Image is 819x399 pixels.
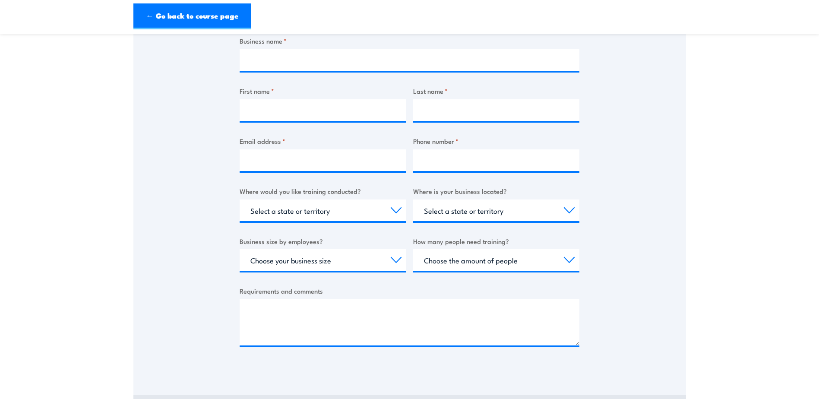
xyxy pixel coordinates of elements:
[240,186,406,196] label: Where would you like training conducted?
[413,186,580,196] label: Where is your business located?
[240,286,579,296] label: Requirements and comments
[413,236,580,246] label: How many people need training?
[240,236,406,246] label: Business size by employees?
[240,36,579,46] label: Business name
[240,136,406,146] label: Email address
[413,136,580,146] label: Phone number
[413,86,580,96] label: Last name
[133,3,251,29] a: ← Go back to course page
[240,86,406,96] label: First name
